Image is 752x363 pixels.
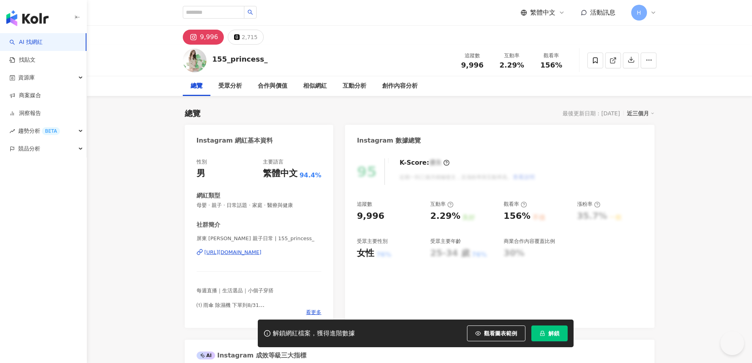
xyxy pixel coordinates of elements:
span: 2.29% [499,61,524,69]
span: 資源庫 [18,69,35,87]
span: 看更多 [306,309,321,316]
div: Instagram 成效等級三大指標 [197,351,306,360]
div: 解鎖網紅檔案，獲得進階數據 [273,329,355,338]
div: Instagram 數據總覽 [357,136,421,145]
span: 解鎖 [548,330,559,337]
div: 追蹤數 [357,201,372,208]
span: 156% [540,61,563,69]
div: 受眾主要性別 [357,238,388,245]
span: 觀看圖表範例 [484,330,517,337]
div: 觀看率 [536,52,566,60]
span: 母嬰 · 親子 · 日常話題 · 家庭 · 醫療與健康 [197,202,322,209]
div: Instagram 網紅基本資料 [197,136,273,145]
div: 最後更新日期：[DATE] [563,110,620,117]
a: searchAI 找網紅 [9,38,43,46]
div: 男 [197,167,205,180]
div: 155_princess_ [212,54,268,64]
span: 94.4% [300,171,322,180]
div: 社群簡介 [197,221,220,229]
div: 受眾主要年齡 [430,238,461,245]
div: 主要語言 [263,158,283,166]
div: 互動率 [430,201,454,208]
div: 9,996 [357,210,384,222]
div: 創作內容分析 [382,81,418,91]
div: 互動率 [497,52,527,60]
div: 追蹤數 [458,52,488,60]
div: 漲粉率 [577,201,600,208]
span: search [248,9,253,15]
a: 商案媒合 [9,92,41,100]
span: 9,996 [461,61,484,69]
div: 女性 [357,247,374,260]
div: 網紅類型 [197,192,220,200]
a: [URL][DOMAIN_NAME] [197,249,322,256]
img: logo [6,10,49,26]
div: 觀看率 [504,201,527,208]
a: 找貼文 [9,56,36,64]
div: [URL][DOMAIN_NAME] [204,249,262,256]
span: 每週直播｜生活選品｜小個子穿搭 ⠀⠀⠀⠀⠀ ⑴ 雨傘 除濕機 下單到8/31 ⑵寶寶電動牙刷 下單到8/21 ⠀⠀⠀⠀⠀ 萲小帳 @155_xootd 💌[EMAIL_ADDRESS][DOMA... [197,288,293,344]
div: 2,715 [242,32,257,43]
div: 互動分析 [343,81,366,91]
span: 趨勢分析 [18,122,60,140]
div: 性別 [197,158,207,166]
button: 2,715 [228,30,264,45]
div: 受眾分析 [218,81,242,91]
div: 近三個月 [627,108,654,118]
img: KOL Avatar [183,49,206,72]
span: lock [540,331,545,336]
div: 繁體中文 [263,167,298,180]
div: 156% [504,210,531,222]
button: 9,996 [183,30,224,45]
div: 商業合作內容覆蓋比例 [504,238,555,245]
button: 解鎖 [531,325,568,341]
span: rise [9,128,15,134]
span: H [637,8,641,17]
div: AI [197,352,216,359]
div: 相似網紅 [303,81,327,91]
div: 總覽 [191,81,203,91]
div: 合作與價值 [258,81,287,91]
span: 屏東 [PERSON_NAME] 親子日常 | 155_princess_ [197,235,322,242]
button: 觀看圖表範例 [467,325,525,341]
div: 9,996 [200,32,218,43]
div: 2.29% [430,210,460,222]
span: 競品分析 [18,140,40,158]
div: 總覽 [185,108,201,119]
span: 繁體中文 [530,8,555,17]
div: BETA [42,127,60,135]
div: K-Score : [399,158,450,167]
span: 活動訊息 [590,9,615,16]
a: 洞察報告 [9,109,41,117]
